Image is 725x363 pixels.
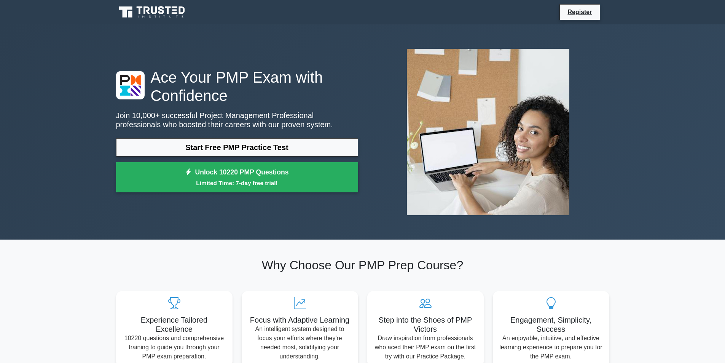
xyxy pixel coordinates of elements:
[116,138,358,157] a: Start Free PMP Practice Test
[116,111,358,129] p: Join 10,000+ successful Project Management Professional professionals who boosted their careers w...
[248,325,352,361] p: An intelligent system designed to focus your efforts where they're needed most, solidifying your ...
[499,315,603,334] h5: Engagement, Simplicity, Success
[248,315,352,325] h5: Focus with Adaptive Learning
[116,258,609,272] h2: Why Choose Our PMP Prep Course?
[126,179,349,187] small: Limited Time: 7-day free trial!
[373,334,478,361] p: Draw inspiration from professionals who aced their PMP exam on the first try with our Practice Pa...
[563,7,596,17] a: Register
[122,334,226,361] p: 10220 questions and comprehensive training to guide you through your PMP exam preparation.
[116,68,358,105] h1: Ace Your PMP Exam with Confidence
[116,162,358,193] a: Unlock 10220 PMP QuestionsLimited Time: 7-day free trial!
[122,315,226,334] h5: Experience Tailored Excellence
[499,334,603,361] p: An enjoyable, intuitive, and effective learning experience to prepare you for the PMP exam.
[373,315,478,334] h5: Step into the Shoes of PMP Victors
